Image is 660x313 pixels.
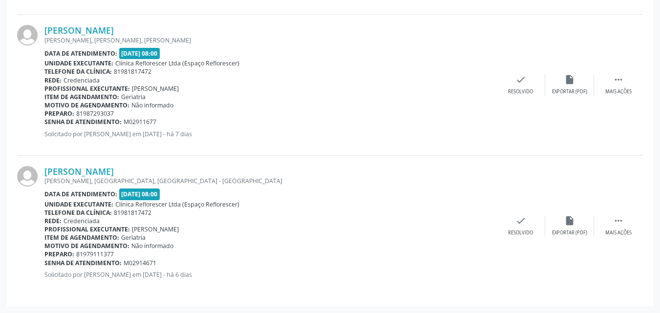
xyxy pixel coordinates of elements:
[605,230,632,236] div: Mais ações
[44,109,74,118] b: Preparo:
[613,215,624,226] i: 
[44,250,74,258] b: Preparo:
[64,76,100,84] span: Credenciada
[44,209,112,217] b: Telefone da clínica:
[121,93,146,101] span: Geriatria
[121,233,146,242] span: Geriatria
[44,233,119,242] b: Item de agendamento:
[132,84,179,93] span: [PERSON_NAME]
[508,230,533,236] div: Resolvido
[44,166,114,177] a: [PERSON_NAME]
[552,88,587,95] div: Exportar (PDF)
[114,67,151,76] span: 81981817472
[124,118,156,126] span: M02911677
[44,217,62,225] b: Rede:
[44,49,117,58] b: Data de atendimento:
[44,118,122,126] b: Senha de atendimento:
[17,166,38,187] img: img
[564,215,575,226] i: insert_drive_file
[44,76,62,84] b: Rede:
[44,200,113,209] b: Unidade executante:
[44,225,130,233] b: Profissional executante:
[44,101,129,109] b: Motivo de agendamento:
[44,59,113,67] b: Unidade executante:
[44,84,130,93] b: Profissional executante:
[515,74,526,85] i: check
[17,25,38,45] img: img
[552,230,587,236] div: Exportar (PDF)
[44,130,496,138] p: Solicitado por [PERSON_NAME] em [DATE] - há 7 dias
[44,25,114,36] a: [PERSON_NAME]
[64,217,100,225] span: Credenciada
[44,242,129,250] b: Motivo de agendamento:
[124,259,156,267] span: M02914671
[613,74,624,85] i: 
[115,59,239,67] span: Clínica Reflorescer Ltda (Espaço Reflorescer)
[44,177,496,185] div: [PERSON_NAME], [GEOGRAPHIC_DATA], [GEOGRAPHIC_DATA] - [GEOGRAPHIC_DATA]
[515,215,526,226] i: check
[44,36,496,44] div: [PERSON_NAME], [PERSON_NAME], [PERSON_NAME]
[508,88,533,95] div: Resolvido
[605,88,632,95] div: Mais ações
[132,225,179,233] span: [PERSON_NAME]
[76,109,114,118] span: 81987293037
[76,250,114,258] span: 81979111377
[114,209,151,217] span: 81981817472
[115,200,239,209] span: Clínica Reflorescer Ltda (Espaço Reflorescer)
[44,190,117,198] b: Data de atendimento:
[119,48,160,59] span: [DATE] 08:00
[44,67,112,76] b: Telefone da clínica:
[131,101,173,109] span: Não informado
[564,74,575,85] i: insert_drive_file
[44,93,119,101] b: Item de agendamento:
[44,259,122,267] b: Senha de atendimento:
[131,242,173,250] span: Não informado
[44,271,496,279] p: Solicitado por [PERSON_NAME] em [DATE] - há 6 dias
[119,188,160,200] span: [DATE] 08:00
